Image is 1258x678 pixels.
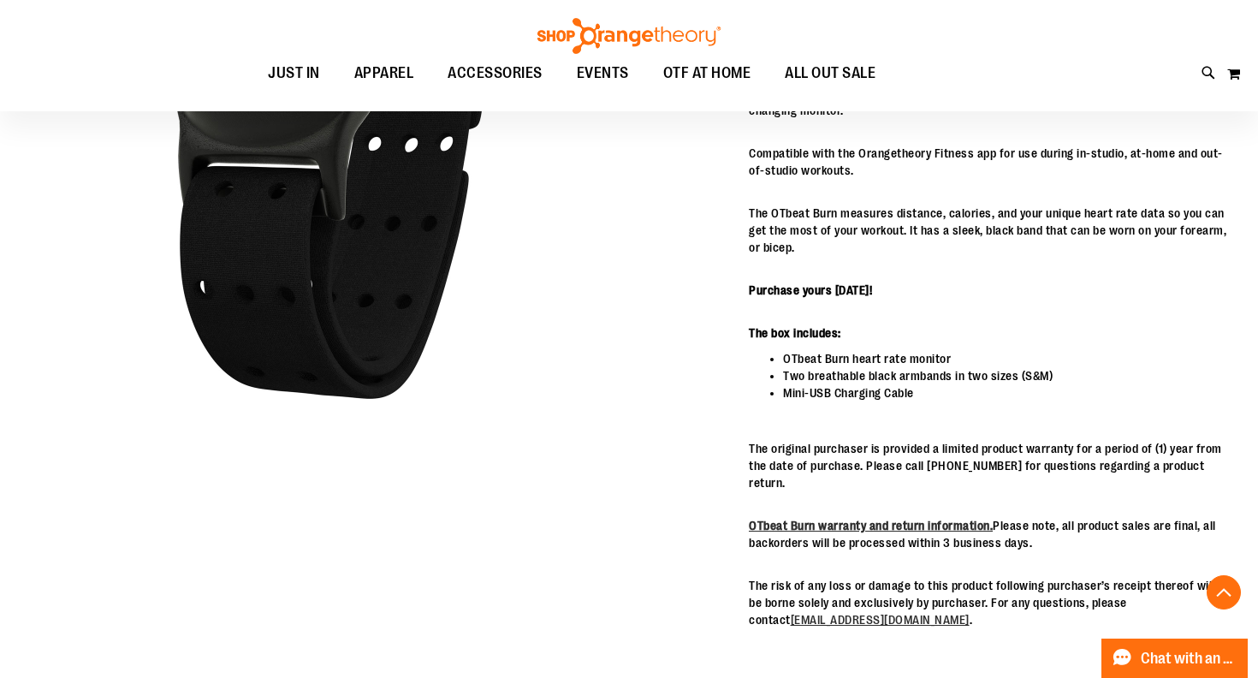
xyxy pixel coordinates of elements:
[783,350,1228,367] li: OTbeat Burn heart rate monitor
[749,145,1228,179] p: Compatible with the Orangetheory Fitness app for use during in-studio, at-home and out-of-studio ...
[749,577,1228,628] p: The risk of any loss or damage to this product following purchaser’s receipt thereof will be born...
[268,54,320,92] span: JUST IN
[749,205,1228,256] p: The OTbeat Burn measures distance, calories, and your unique heart rate data so you can get the m...
[749,440,1228,491] p: The original purchaser is provided a limited product warranty for a period of (1) year from the d...
[749,326,841,340] b: The box includes:
[749,519,993,532] a: OTbeat Burn warranty and return information.
[791,613,970,627] a: [EMAIL_ADDRESS][DOMAIN_NAME]
[783,367,1228,384] li: Two breathable black armbands in two sizes (S&M)
[448,54,543,92] span: ACCESSORIES
[749,517,1228,551] p: Please note, all product sales are final, all backorders will be processed within 3 business days.
[577,54,629,92] span: EVENTS
[783,384,1228,401] li: Mini-USB Charging Cable
[1101,639,1249,678] button: Chat with an Expert
[663,54,751,92] span: OTF AT HOME
[1207,575,1241,610] button: Back To Top
[1141,651,1237,667] span: Chat with an Expert
[354,54,414,92] span: APPAREL
[749,283,872,297] b: Purchase yours [DATE]!
[535,18,723,54] img: Shop Orangetheory
[785,54,875,92] span: ALL OUT SALE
